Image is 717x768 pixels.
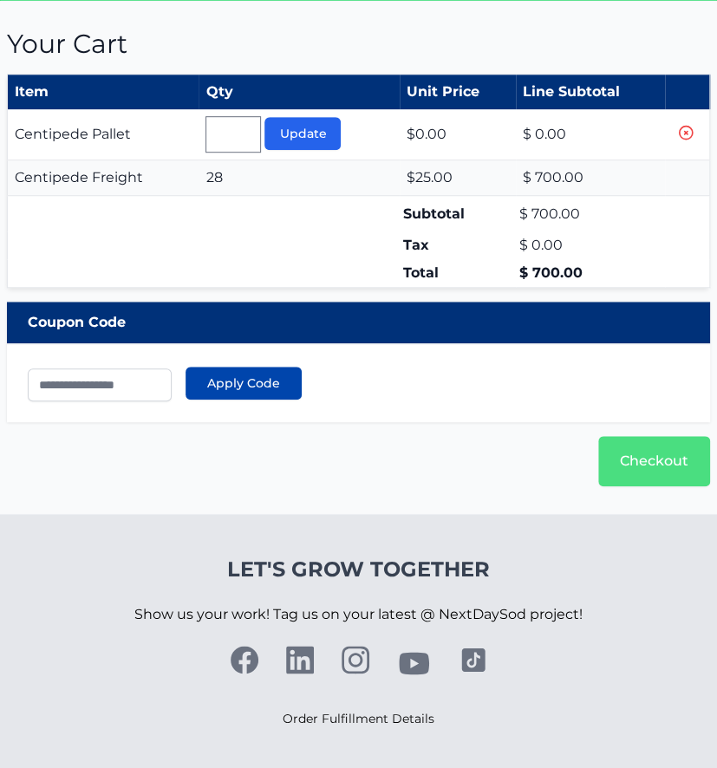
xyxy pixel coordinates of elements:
[516,259,665,288] td: $ 700.00
[199,160,399,196] td: 28
[7,29,710,60] h1: Your Cart
[199,75,399,110] th: Qty
[516,160,665,196] td: $ 700.00
[400,160,516,196] td: $25.00
[134,556,583,583] h4: Let's Grow Together
[400,109,516,160] td: $0.00
[516,231,665,259] td: $ 0.00
[516,75,665,110] th: Line Subtotal
[264,117,341,150] button: Update
[8,75,199,110] th: Item
[400,259,516,288] td: Total
[186,367,302,400] button: Apply Code
[8,109,199,160] td: Centipede Pallet
[400,196,516,232] td: Subtotal
[400,231,516,259] td: Tax
[400,75,516,110] th: Unit Price
[516,196,665,232] td: $ 700.00
[8,160,199,196] td: Centipede Freight
[207,374,280,392] span: Apply Code
[134,583,583,646] p: Show us your work! Tag us on your latest @ NextDaySod project!
[7,302,710,343] div: Coupon Code
[598,436,710,486] a: Checkout
[516,109,665,160] td: $ 0.00
[283,711,434,726] a: Order Fulfillment Details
